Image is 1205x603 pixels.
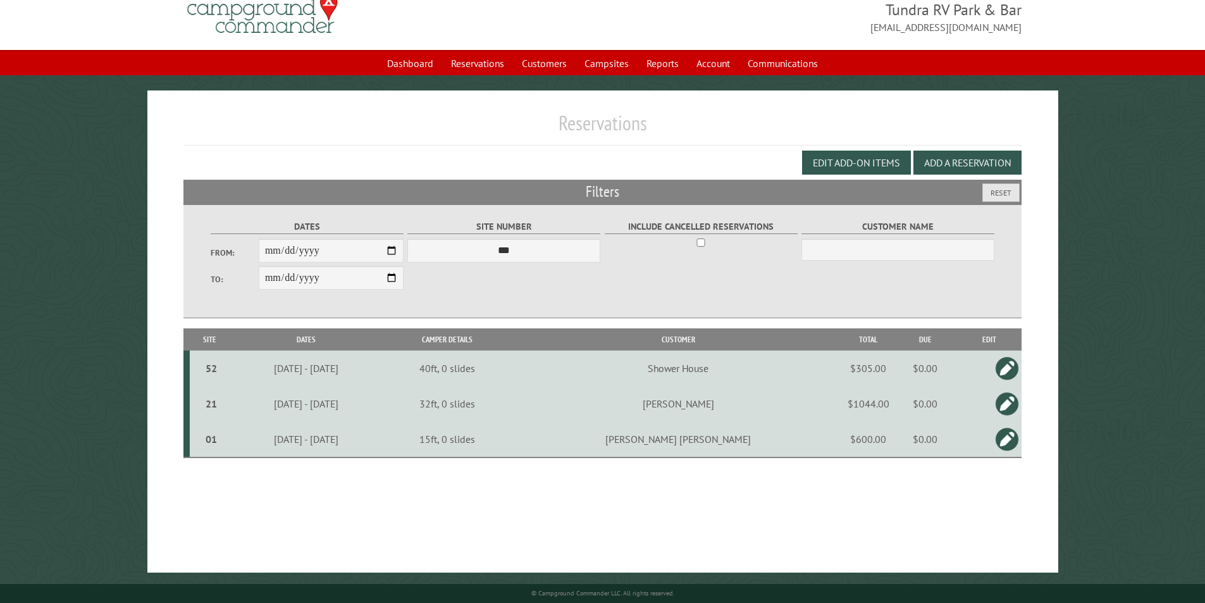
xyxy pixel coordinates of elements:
[443,51,512,75] a: Reservations
[639,51,686,75] a: Reports
[513,328,843,351] th: Customer
[957,328,1022,351] th: Edit
[381,421,513,457] td: 15ft, 0 slides
[913,151,1022,175] button: Add a Reservation
[740,51,825,75] a: Communications
[211,220,404,234] label: Dates
[232,433,380,445] div: [DATE] - [DATE]
[843,386,894,421] td: $1044.00
[531,589,674,597] small: © Campground Commander LLC. All rights reserved.
[577,51,636,75] a: Campsites
[183,180,1022,204] h2: Filters
[843,328,894,351] th: Total
[195,362,228,375] div: 52
[381,386,513,421] td: 32ft, 0 slides
[232,397,380,410] div: [DATE] - [DATE]
[513,421,843,457] td: [PERSON_NAME] [PERSON_NAME]
[843,351,894,386] td: $305.00
[894,351,957,386] td: $0.00
[982,183,1020,202] button: Reset
[211,247,259,259] label: From:
[894,421,957,457] td: $0.00
[513,351,843,386] td: Shower House
[894,386,957,421] td: $0.00
[407,220,600,234] label: Site Number
[183,111,1022,146] h1: Reservations
[514,51,574,75] a: Customers
[195,397,228,410] div: 21
[230,328,381,351] th: Dates
[605,220,798,234] label: Include Cancelled Reservations
[843,421,894,457] td: $600.00
[689,51,738,75] a: Account
[190,328,230,351] th: Site
[381,328,513,351] th: Camper Details
[381,351,513,386] td: 40ft, 0 slides
[894,328,957,351] th: Due
[195,433,228,445] div: 01
[380,51,441,75] a: Dashboard
[802,151,911,175] button: Edit Add-on Items
[232,362,380,375] div: [DATE] - [DATE]
[801,220,994,234] label: Customer Name
[211,273,259,285] label: To:
[513,386,843,421] td: [PERSON_NAME]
